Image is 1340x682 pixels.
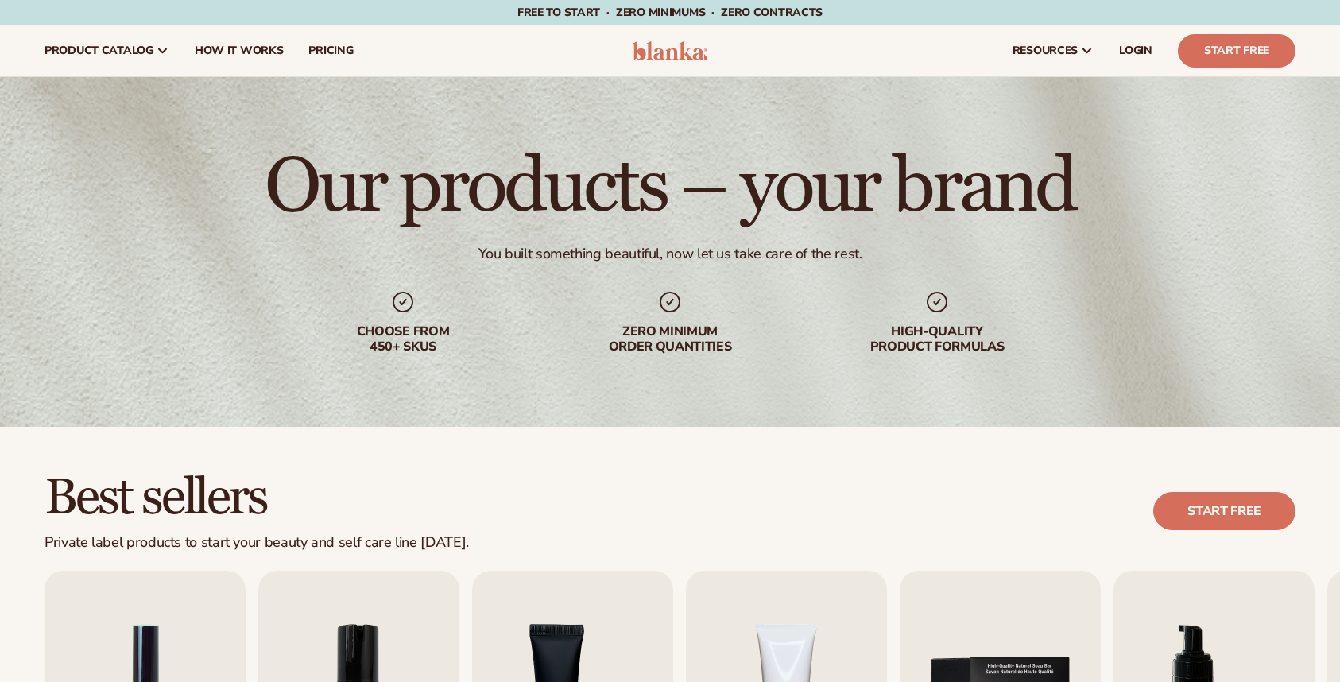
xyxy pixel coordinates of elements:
[182,25,296,76] a: How It Works
[517,5,823,20] span: Free to start · ZERO minimums · ZERO contracts
[1119,45,1152,57] span: LOGIN
[308,45,353,57] span: pricing
[1013,45,1078,57] span: resources
[1000,25,1106,76] a: resources
[1153,492,1295,530] a: Start free
[45,471,469,525] h2: Best sellers
[32,25,182,76] a: product catalog
[568,324,772,355] div: Zero minimum order quantities
[478,245,862,263] div: You built something beautiful, now let us take care of the rest.
[1106,25,1165,76] a: LOGIN
[1178,34,1295,68] a: Start Free
[265,149,1075,226] h1: Our products – your brand
[301,324,505,355] div: Choose from 450+ Skus
[835,324,1039,355] div: High-quality product formulas
[195,45,284,57] span: How It Works
[296,25,366,76] a: pricing
[633,41,708,60] img: logo
[45,45,153,57] span: product catalog
[45,534,469,552] div: Private label products to start your beauty and self care line [DATE].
